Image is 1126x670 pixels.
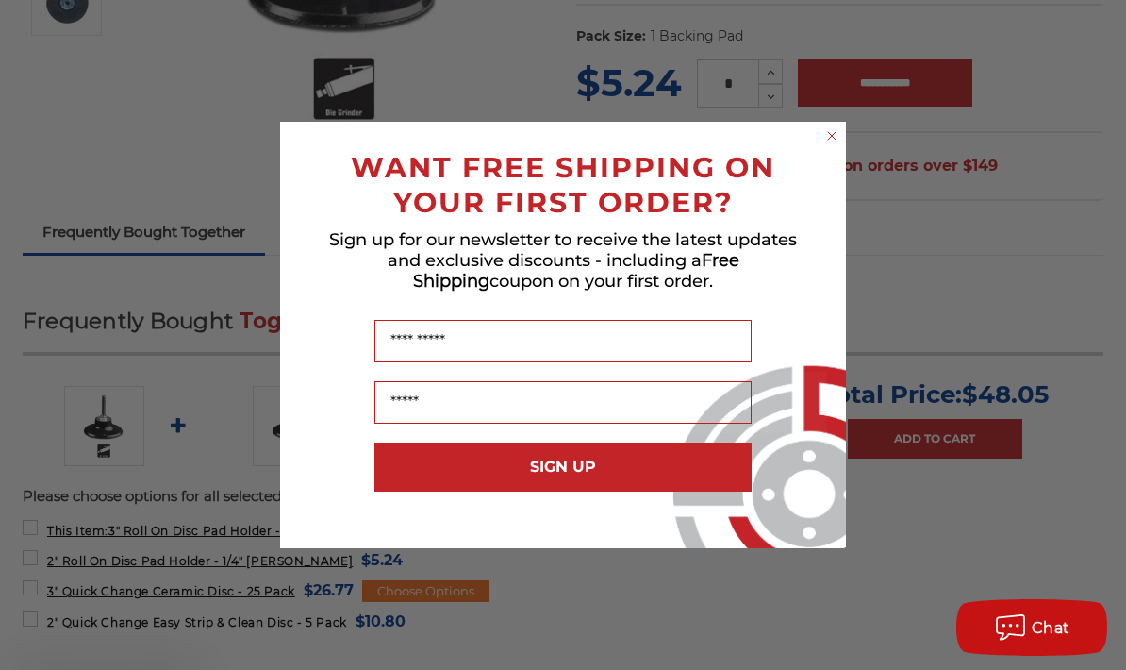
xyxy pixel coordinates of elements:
[413,250,739,292] span: Free Shipping
[822,126,841,145] button: Close dialog
[329,229,797,292] span: Sign up for our newsletter to receive the latest updates and exclusive discounts - including a co...
[374,443,752,492] button: SIGN UP
[351,150,775,220] span: WANT FREE SHIPPING ON YOUR FIRST ORDER?
[1032,619,1070,637] span: Chat
[956,599,1107,656] button: Chat
[374,381,752,424] input: Email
